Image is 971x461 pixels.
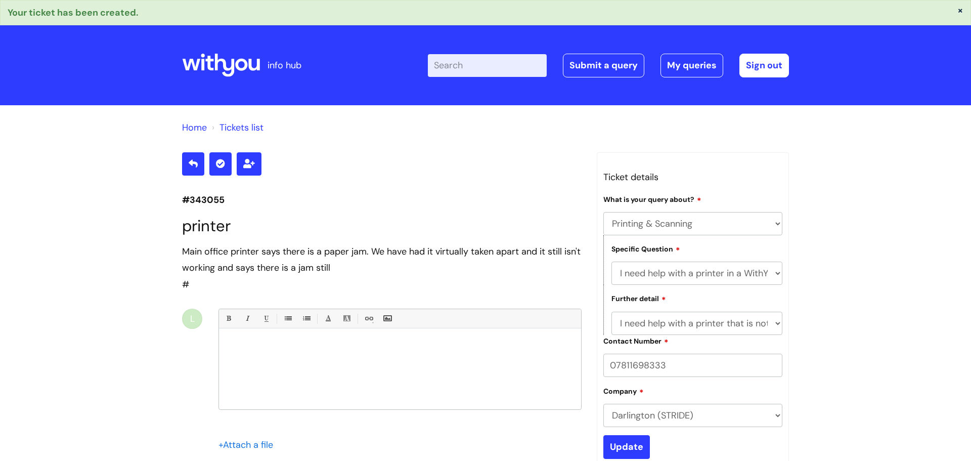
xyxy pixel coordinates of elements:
[603,336,669,346] label: Contact Number
[222,312,235,325] a: Bold (Ctrl-B)
[182,309,202,329] div: L
[428,54,789,77] div: | -
[209,119,263,136] li: Tickets list
[563,54,644,77] a: Submit a query
[300,312,313,325] a: 1. Ordered List (Ctrl-Shift-8)
[362,312,375,325] a: Link
[611,293,666,303] label: Further detail
[322,312,334,325] a: Font Color
[660,54,723,77] a: My queries
[241,312,253,325] a: Italic (Ctrl-I)
[268,57,301,73] p: info hub
[603,435,650,458] input: Update
[603,194,701,204] label: What is your query about?
[381,312,393,325] a: Insert Image...
[957,6,963,15] button: ×
[340,312,353,325] a: Back Color
[182,119,207,136] li: Solution home
[739,54,789,77] a: Sign out
[219,121,263,134] a: Tickets list
[182,243,582,276] div: Main office printer says there is a paper jam. We have had it virtually taken apart and it still ...
[611,243,680,254] label: Specific Question
[259,312,272,325] a: Underline(Ctrl-U)
[428,54,547,76] input: Search
[603,169,782,185] h3: Ticket details
[182,243,582,292] div: #
[182,121,207,134] a: Home
[281,312,294,325] a: • Unordered List (Ctrl-Shift-7)
[182,217,582,235] h1: printer
[182,192,582,208] p: #343055
[218,437,279,453] div: Attach a file
[603,386,644,396] label: Company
